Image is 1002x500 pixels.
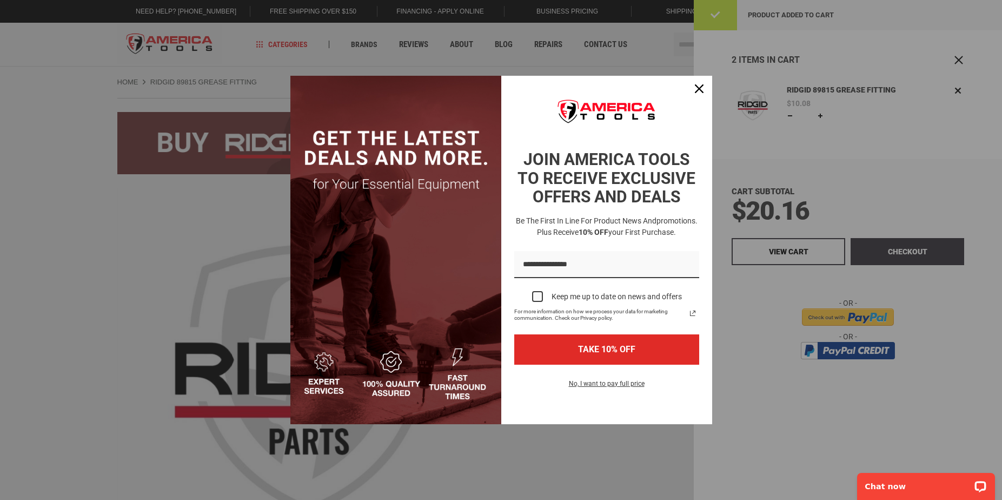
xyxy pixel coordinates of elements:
[514,251,699,279] input: Email field
[514,308,686,321] span: For more information on how we process your data for marketing communication. Check our Privacy p...
[850,466,1002,500] iframe: LiveChat chat widget
[560,378,653,396] button: No, I want to pay full price
[552,292,682,301] div: Keep me up to date on news and offers
[537,216,698,236] span: promotions. Plus receive your first purchase.
[512,215,701,238] h3: Be the first in line for product news and
[686,307,699,320] svg: link icon
[686,76,712,102] button: Close
[686,307,699,320] a: Read our Privacy Policy
[695,84,704,93] svg: close icon
[517,150,695,206] strong: JOIN AMERICA TOOLS TO RECEIVE EXCLUSIVE OFFERS AND DEALS
[514,334,699,364] button: TAKE 10% OFF
[579,228,608,236] strong: 10% OFF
